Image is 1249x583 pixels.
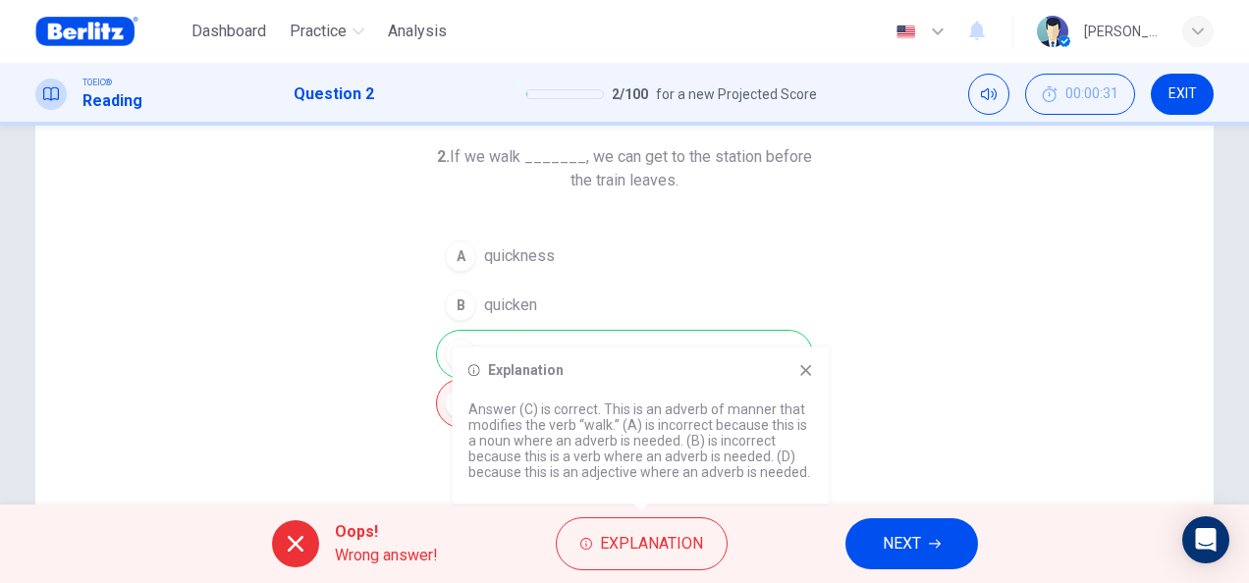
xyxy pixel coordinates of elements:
[656,82,817,106] span: for a new Projected Score
[35,12,138,51] img: Berlitz Brasil logo
[883,530,921,557] span: NEXT
[437,147,450,166] strong: 2.
[290,20,347,43] span: Practice
[1065,86,1118,102] span: 00:00:31
[294,82,374,106] h1: Question 2
[1025,74,1135,115] div: Hide
[894,25,918,39] img: en
[436,145,813,192] h6: If we walk _______, we can get to the station before the train leaves.
[1084,20,1159,43] div: [PERSON_NAME]
[488,362,564,378] h6: Explanation
[82,89,142,113] h1: Reading
[1168,86,1197,102] span: EXIT
[612,82,648,106] span: 2 / 100
[968,74,1009,115] div: Mute
[335,544,438,567] span: Wrong answer!
[468,401,814,480] p: Answer (C) is correct. This is an adverb of manner that modifies the verb “walk.” (A) is incorrec...
[388,20,447,43] span: Analysis
[1037,16,1068,47] img: Profile picture
[335,520,438,544] span: Oops!
[191,20,266,43] span: Dashboard
[82,76,112,89] span: TOEIC®
[1182,516,1229,563] div: Open Intercom Messenger
[600,530,703,557] span: Explanation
